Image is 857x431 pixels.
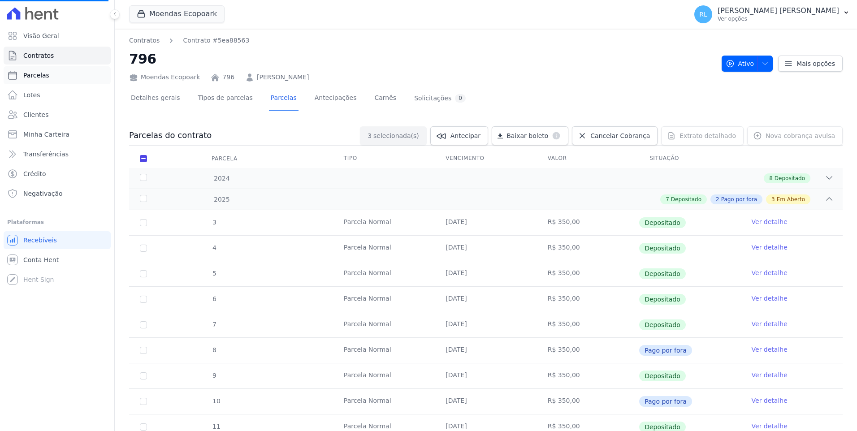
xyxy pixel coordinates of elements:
[777,195,805,203] span: Em Aberto
[775,174,805,182] span: Depositado
[590,131,650,140] span: Cancelar Cobrança
[752,396,788,405] a: Ver detalhe
[183,36,249,45] a: Contrato #5ea88563
[639,396,692,407] span: Pago por fora
[140,372,147,379] input: Só é possível selecionar pagamentos em aberto
[435,261,537,286] td: [DATE]
[752,243,788,252] a: Ver detalhe
[4,27,111,45] a: Visão Geral
[333,312,435,337] td: Parcela Normal
[212,295,216,302] span: 6
[333,338,435,363] td: Parcela Normal
[129,36,249,45] nav: Breadcrumb
[23,71,49,80] span: Parcelas
[639,149,740,168] th: Situação
[196,87,255,111] a: Tipos de parcelas
[639,345,692,356] span: Pago por fora
[313,87,359,111] a: Antecipações
[771,195,775,203] span: 3
[752,345,788,354] a: Ver detalhe
[4,185,111,203] a: Negativação
[140,321,147,328] input: Só é possível selecionar pagamentos em aberto
[752,422,788,431] a: Ver detalhe
[752,294,788,303] a: Ver detalhe
[212,321,216,328] span: 7
[722,56,773,72] button: Ativo
[23,110,48,119] span: Clientes
[414,94,466,103] div: Solicitações
[212,270,216,277] span: 5
[23,51,54,60] span: Contratos
[140,423,147,431] input: Só é possível selecionar pagamentos em aberto
[450,131,480,140] span: Antecipar
[778,56,843,72] a: Mais opções
[687,2,857,27] button: RL [PERSON_NAME] [PERSON_NAME] Ver opções
[373,131,419,140] span: selecionada(s)
[752,319,788,328] a: Ver detalhe
[140,398,147,405] input: Só é possível selecionar pagamentos em aberto
[4,125,111,143] a: Minha Carteira
[435,312,537,337] td: [DATE]
[212,423,221,430] span: 11
[23,150,69,159] span: Transferências
[333,261,435,286] td: Parcela Normal
[752,217,788,226] a: Ver detalhe
[212,397,221,405] span: 10
[140,219,147,226] input: Só é possível selecionar pagamentos em aberto
[455,94,466,103] div: 0
[699,11,707,17] span: RL
[257,73,309,82] a: [PERSON_NAME]
[4,106,111,124] a: Clientes
[769,174,773,182] span: 8
[333,236,435,261] td: Parcela Normal
[412,87,467,111] a: Solicitações0
[537,149,639,168] th: Valor
[435,338,537,363] td: [DATE]
[435,149,537,168] th: Vencimento
[666,195,669,203] span: 7
[129,49,714,69] h2: 796
[4,47,111,65] a: Contratos
[129,5,225,22] button: Moendas Ecopoark
[372,87,398,111] a: Carnês
[129,36,714,45] nav: Breadcrumb
[23,130,69,139] span: Minha Carteira
[23,169,46,178] span: Crédito
[537,287,639,312] td: R$ 350,00
[4,251,111,269] a: Conta Hent
[212,219,216,226] span: 3
[4,86,111,104] a: Lotes
[435,363,537,388] td: [DATE]
[368,131,372,140] span: 3
[639,294,686,305] span: Depositado
[716,195,719,203] span: 2
[333,210,435,235] td: Parcela Normal
[222,73,234,82] a: 796
[639,319,686,330] span: Depositado
[726,56,754,72] span: Ativo
[23,31,59,40] span: Visão Geral
[537,236,639,261] td: R$ 350,00
[752,268,788,277] a: Ver detalhe
[212,346,216,353] span: 8
[4,165,111,183] a: Crédito
[435,210,537,235] td: [DATE]
[639,371,686,381] span: Depositado
[537,210,639,235] td: R$ 350,00
[537,363,639,388] td: R$ 350,00
[4,66,111,84] a: Parcelas
[435,389,537,414] td: [DATE]
[333,149,435,168] th: Tipo
[7,217,107,228] div: Plataformas
[537,312,639,337] td: R$ 350,00
[572,126,658,145] a: Cancelar Cobrança
[129,73,200,82] div: Moendas Ecopoark
[201,150,248,168] div: Parcela
[796,59,835,68] span: Mais opções
[435,287,537,312] td: [DATE]
[23,255,59,264] span: Conta Hent
[140,270,147,277] input: Só é possível selecionar pagamentos em aberto
[333,287,435,312] td: Parcela Normal
[435,236,537,261] td: [DATE]
[129,87,182,111] a: Detalhes gerais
